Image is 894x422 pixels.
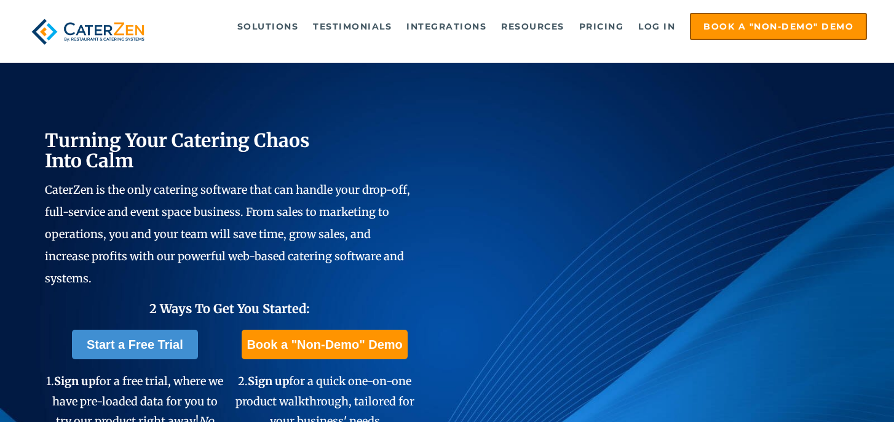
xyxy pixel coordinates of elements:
span: 2 Ways To Get You Started: [149,301,310,316]
a: Integrations [400,14,492,39]
a: Book a "Non-Demo" Demo [242,330,407,359]
a: Log in [632,14,681,39]
span: CaterZen is the only catering software that can handle your drop-off, full-service and event spac... [45,183,410,285]
a: Testimonials [307,14,398,39]
div: Navigation Menu [170,13,867,40]
span: Sign up [248,374,289,388]
a: Book a "Non-Demo" Demo [690,13,867,40]
a: Solutions [231,14,305,39]
span: Turning Your Catering Chaos Into Calm [45,129,310,172]
img: caterzen [27,13,149,50]
a: Resources [495,14,571,39]
a: Start a Free Trial [72,330,198,359]
span: Sign up [54,374,95,388]
iframe: Help widget launcher [785,374,880,408]
a: Pricing [573,14,630,39]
